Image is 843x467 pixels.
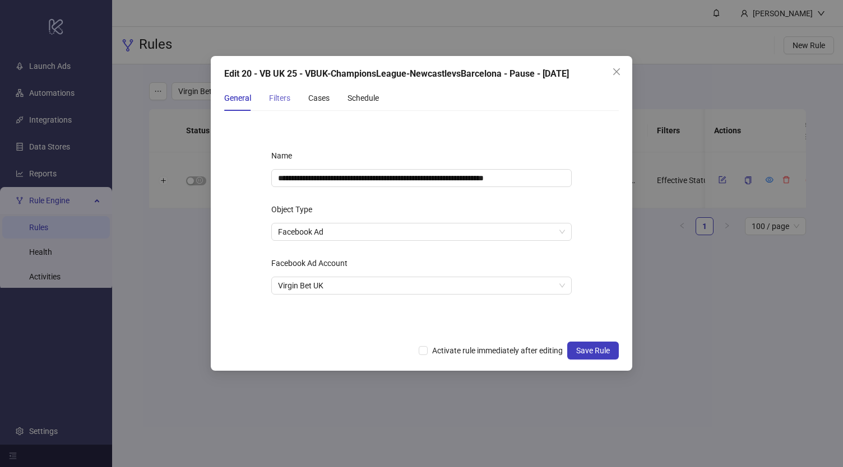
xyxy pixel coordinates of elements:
[278,277,565,294] span: Virgin Bet UK
[612,67,621,76] span: close
[271,169,572,187] input: Name
[269,92,290,104] div: Filters
[271,200,319,218] label: Object Type
[428,344,567,357] span: Activate rule immediately after editing
[224,92,251,104] div: General
[576,346,610,355] span: Save Rule
[567,342,619,359] button: Save Rule
[608,63,626,81] button: Close
[271,147,299,165] label: Name
[271,254,355,272] label: Facebook Ad Account
[278,223,565,240] span: Facebook Ad
[308,92,330,104] div: Cases
[348,92,379,104] div: Schedule
[224,67,619,81] div: Edit 20 - VB UK 25 - VBUK-ChampionsLeague-NewcastlevsBarcelona - Pause - [DATE]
